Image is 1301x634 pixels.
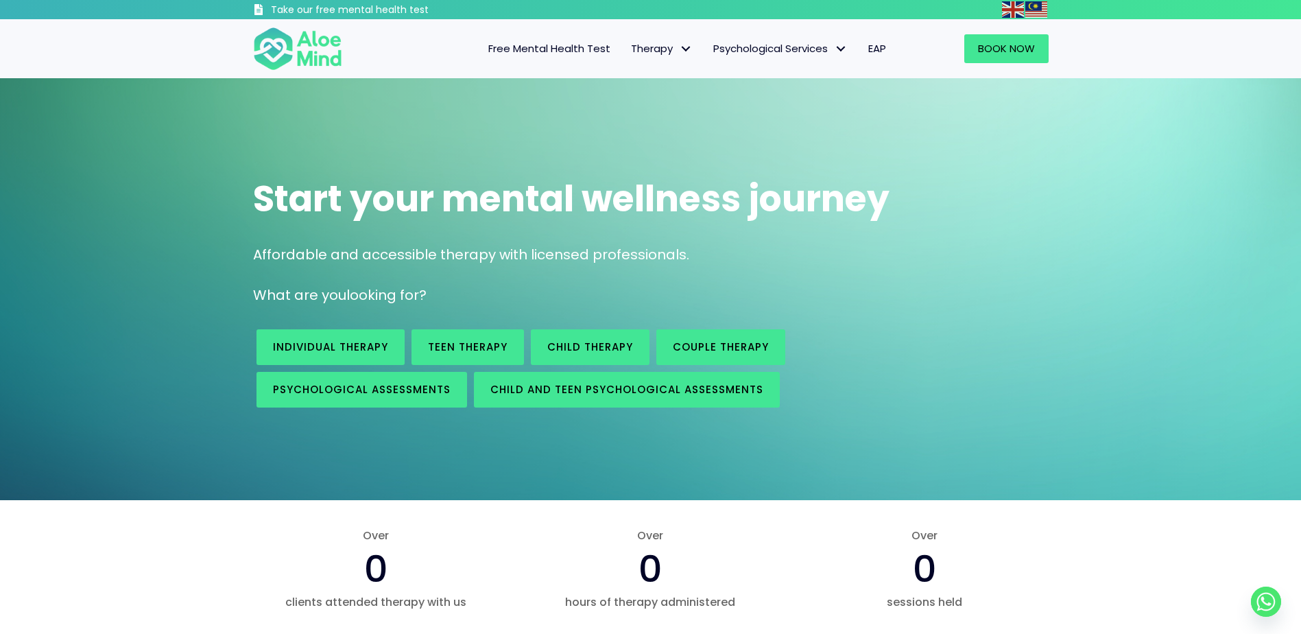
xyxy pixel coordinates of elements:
span: Over [527,528,774,543]
a: Psychological ServicesPsychological Services: submenu [703,34,858,63]
span: EAP [868,41,886,56]
a: Psychological assessments [256,372,467,408]
span: clients attended therapy with us [253,594,500,610]
span: Free Mental Health Test [488,41,610,56]
span: Book Now [978,41,1035,56]
a: Couple therapy [656,329,785,365]
img: Aloe mind Logo [253,26,342,71]
a: English [1002,1,1025,17]
a: Teen Therapy [411,329,524,365]
span: 0 [638,543,663,595]
span: Teen Therapy [428,340,508,354]
span: Child Therapy [547,340,633,354]
a: Free Mental Health Test [478,34,621,63]
span: hours of therapy administered [527,594,774,610]
a: EAP [858,34,896,63]
span: 0 [364,543,388,595]
span: 0 [913,543,937,595]
a: Take our free mental health test [253,3,502,19]
span: Individual therapy [273,340,388,354]
span: Child and Teen Psychological assessments [490,382,763,397]
a: Child and Teen Psychological assessments [474,372,780,408]
a: Whatsapp [1251,587,1281,617]
span: Psychological assessments [273,382,451,397]
span: Psychological Services: submenu [831,39,851,59]
span: Over [801,528,1048,543]
img: ms [1025,1,1047,18]
p: Affordable and accessible therapy with licensed professionals. [253,245,1049,265]
span: What are you [253,285,346,305]
span: Over [253,528,500,543]
span: sessions held [801,594,1048,610]
span: looking for? [346,285,427,305]
a: Book Now [964,34,1049,63]
a: Individual therapy [256,329,405,365]
span: Therapy: submenu [676,39,696,59]
span: Therapy [631,41,693,56]
h3: Take our free mental health test [271,3,502,17]
span: Couple therapy [673,340,769,354]
a: Malay [1025,1,1049,17]
nav: Menu [360,34,896,63]
img: en [1002,1,1024,18]
span: Psychological Services [713,41,848,56]
a: TherapyTherapy: submenu [621,34,703,63]
span: Start your mental wellness journey [253,174,890,224]
a: Child Therapy [531,329,649,365]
